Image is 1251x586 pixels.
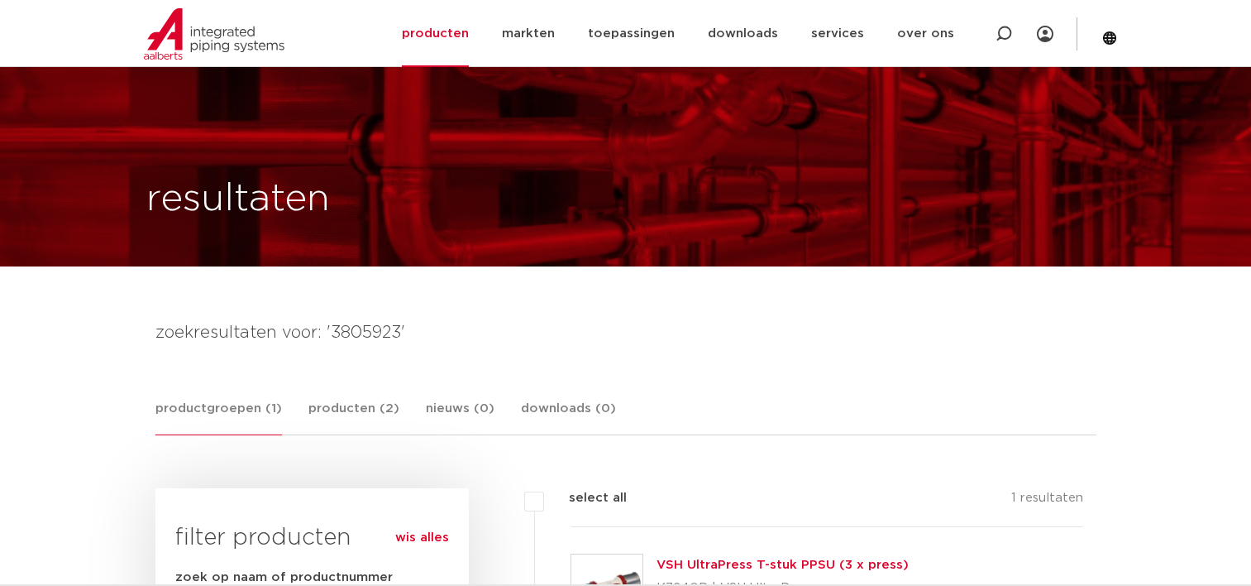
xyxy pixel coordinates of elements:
[308,399,399,435] a: producten (2)
[521,399,616,435] a: downloads (0)
[1011,488,1083,514] p: 1 resultaten
[175,521,449,555] h3: filter producten
[544,488,627,508] label: select all
[155,319,1096,346] h4: zoekresultaten voor: '3805923'
[395,528,449,548] a: wis alles
[657,559,909,571] a: VSH UltraPress T-stuk PPSU (3 x press)
[155,399,282,435] a: productgroepen (1)
[146,173,330,226] h1: resultaten
[426,399,494,435] a: nieuws (0)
